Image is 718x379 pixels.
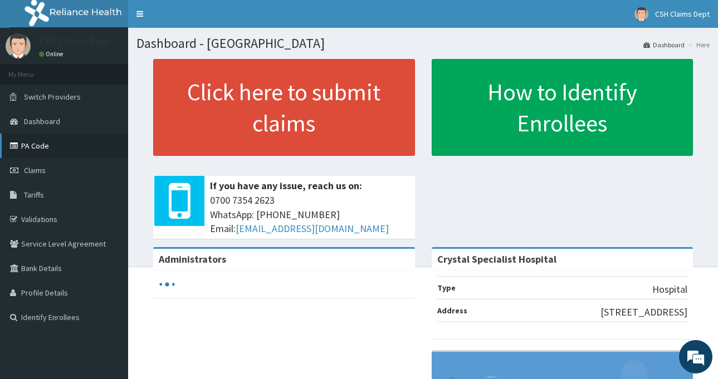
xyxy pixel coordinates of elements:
li: Here [686,40,710,50]
b: Administrators [159,253,226,265]
img: User Image [634,7,648,21]
h1: Dashboard - [GEOGRAPHIC_DATA] [136,36,710,51]
span: Claims [24,165,46,175]
svg: audio-loading [159,276,175,293]
img: User Image [6,33,31,58]
span: Switch Providers [24,92,81,102]
b: If you have any issue, reach us on: [210,179,362,192]
a: Dashboard [643,40,685,50]
b: Type [437,283,456,293]
strong: Crystal Specialist Hospital [437,253,556,265]
a: [EMAIL_ADDRESS][DOMAIN_NAME] [236,222,389,235]
span: CSH Claims Dept [655,9,710,19]
p: CSH Claims Dept [39,36,111,46]
span: 0700 7354 2623 WhatsApp: [PHONE_NUMBER] Email: [210,193,409,236]
a: Online [39,50,66,58]
p: Hospital [652,282,687,297]
p: [STREET_ADDRESS] [600,305,687,319]
span: Dashboard [24,116,60,126]
b: Address [437,306,467,316]
a: Click here to submit claims [153,59,415,156]
span: Tariffs [24,190,44,200]
a: How to Identify Enrollees [432,59,693,156]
